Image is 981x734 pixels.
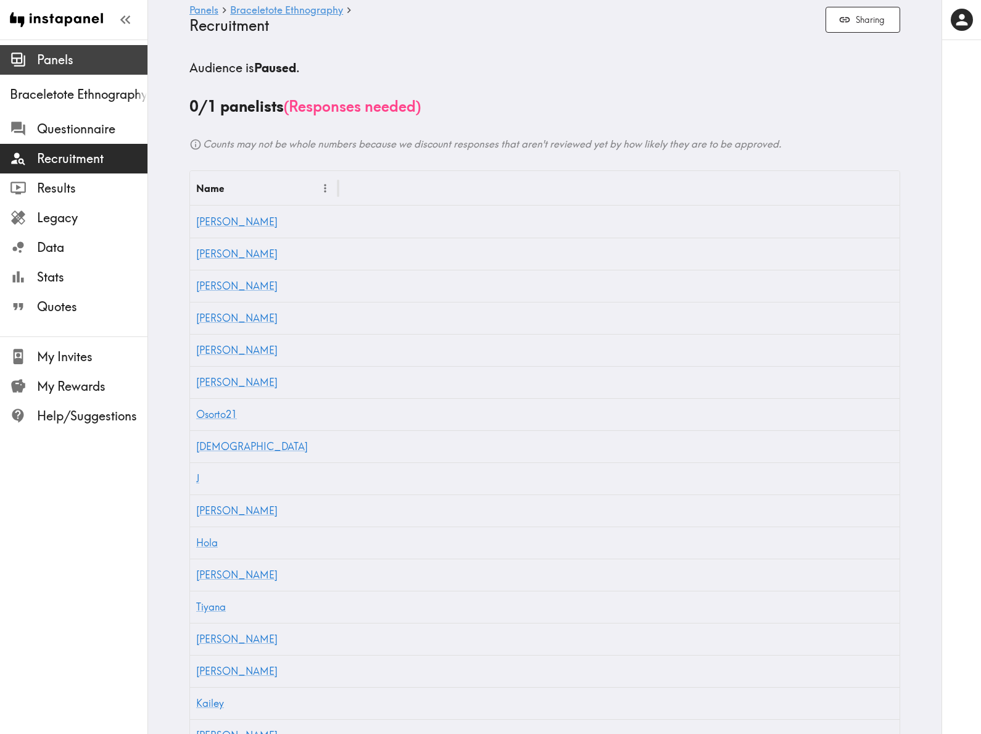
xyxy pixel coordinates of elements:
a: [PERSON_NAME] [196,665,278,677]
a: Osorto21 [196,408,237,420]
a: [PERSON_NAME] [196,344,278,356]
h5: Audience is . [189,59,900,77]
button: Sort [225,179,244,198]
a: [PERSON_NAME] [196,569,278,581]
a: J [196,472,199,485]
a: [PERSON_NAME] [196,312,278,324]
b: Paused [254,60,296,75]
span: Panels [37,51,147,69]
b: 0/1 panelists [189,97,284,115]
a: [PERSON_NAME] [196,504,278,517]
span: Results [37,180,147,197]
a: Kailey [196,697,224,709]
h4: Recruitment [189,17,816,35]
a: Tiyana [196,601,226,613]
span: Recruitment [37,150,147,167]
span: My Invites [37,348,147,365]
a: [PERSON_NAME] [196,633,278,645]
a: Hola [196,536,218,549]
span: Questionnaire [37,120,147,138]
span: Legacy [37,209,147,227]
a: [PERSON_NAME] [196,248,278,260]
a: Braceletote Ethnography [230,5,343,17]
a: Panels [189,5,218,17]
span: Quotes [37,298,147,315]
a: [PERSON_NAME] [196,215,278,228]
span: ( Responses needed ) [284,97,421,115]
button: Sharing [826,7,900,33]
span: Stats [37,269,147,286]
h6: Counts may not be whole numbers because we discount responses that aren't reviewed yet by how lik... [189,137,900,151]
div: Name [196,182,224,194]
button: Menu [316,179,335,198]
span: Help/Suggestions [37,407,147,425]
span: Braceletote Ethnography [10,86,147,103]
span: My Rewards [37,378,147,395]
span: Data [37,239,147,256]
a: [PERSON_NAME] [196,280,278,292]
a: [DEMOGRAPHIC_DATA] [196,440,308,452]
a: [PERSON_NAME] [196,376,278,388]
